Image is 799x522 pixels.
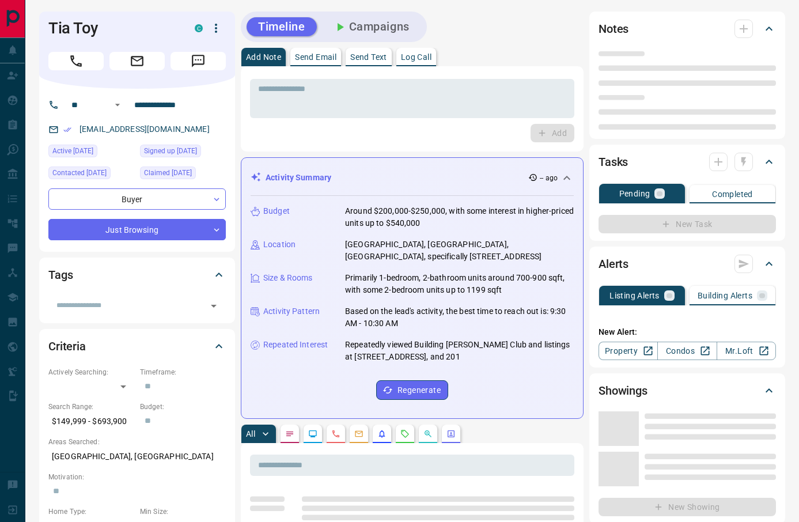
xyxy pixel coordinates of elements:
div: Just Browsing [48,219,226,240]
a: Mr.Loft [717,342,776,360]
p: Repeated Interest [263,339,328,351]
p: Size & Rooms [263,272,313,284]
span: Signed up [DATE] [144,145,197,157]
h1: Tia Toy [48,19,177,37]
p: Actively Searching: [48,367,134,377]
div: Buyer [48,188,226,210]
h2: Criteria [48,337,86,355]
p: Search Range: [48,402,134,412]
div: Mon Oct 13 2025 [48,167,134,183]
span: Email [109,52,165,70]
h2: Showings [599,381,647,400]
p: Budget [263,205,290,217]
p: Building Alerts [698,292,752,300]
button: Campaigns [321,17,421,36]
span: Active [DATE] [52,145,93,157]
p: [GEOGRAPHIC_DATA], [GEOGRAPHIC_DATA], [GEOGRAPHIC_DATA], specifically [STREET_ADDRESS] [345,239,574,263]
p: Motivation: [48,472,226,482]
svg: Listing Alerts [377,429,387,438]
p: Add Note [246,53,281,61]
p: Around $200,000-$250,000, with some interest in higher-priced units up to $540,000 [345,205,574,229]
p: Activity Summary [266,172,331,184]
p: Send Email [295,53,336,61]
p: -- ago [540,173,558,183]
p: Log Call [401,53,431,61]
svg: Agent Actions [446,429,456,438]
div: Tags [48,261,226,289]
div: Tasks [599,148,776,176]
p: Send Text [350,53,387,61]
p: [GEOGRAPHIC_DATA], [GEOGRAPHIC_DATA] [48,447,226,466]
p: New Alert: [599,326,776,338]
p: Home Type: [48,506,134,517]
div: Showings [599,377,776,404]
p: Repeatedly viewed Building [PERSON_NAME] Club and listings at [STREET_ADDRESS], and 201 [345,339,574,363]
svg: Calls [331,429,340,438]
button: Timeline [247,17,317,36]
span: Contacted [DATE] [52,167,107,179]
div: Mon Oct 13 2025 [48,145,134,161]
div: Alerts [599,250,776,278]
span: Claimed [DATE] [144,167,192,179]
a: Condos [657,342,717,360]
svg: Notes [285,429,294,438]
p: Timeframe: [140,367,226,377]
div: Mon Oct 13 2025 [140,145,226,161]
p: Location [263,239,296,251]
p: Activity Pattern [263,305,320,317]
button: Open [206,298,222,314]
svg: Lead Browsing Activity [308,429,317,438]
p: $149,999 - $693,900 [48,412,134,431]
p: Areas Searched: [48,437,226,447]
p: Listing Alerts [609,292,660,300]
svg: Requests [400,429,410,438]
div: condos.ca [195,24,203,32]
p: Completed [712,190,753,198]
p: Based on the lead's activity, the best time to reach out is: 9:30 AM - 10:30 AM [345,305,574,330]
span: Message [171,52,226,70]
p: Primarily 1-bedroom, 2-bathroom units around 700-900 sqft, with some 2-bedroom units up to 1199 sqft [345,272,574,296]
div: Activity Summary-- ago [251,167,574,188]
h2: Tags [48,266,73,284]
div: Mon Oct 13 2025 [140,167,226,183]
svg: Email Verified [63,126,71,134]
a: Property [599,342,658,360]
p: Pending [619,190,650,198]
h2: Tasks [599,153,628,171]
svg: Opportunities [423,429,433,438]
p: Budget: [140,402,226,412]
p: Min Size: [140,506,226,517]
div: Notes [599,15,776,43]
button: Open [111,98,124,112]
h2: Alerts [599,255,628,273]
span: Call [48,52,104,70]
svg: Emails [354,429,363,438]
a: [EMAIL_ADDRESS][DOMAIN_NAME] [79,124,210,134]
p: All [246,430,255,438]
button: Regenerate [376,380,448,400]
div: Criteria [48,332,226,360]
h2: Notes [599,20,628,38]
